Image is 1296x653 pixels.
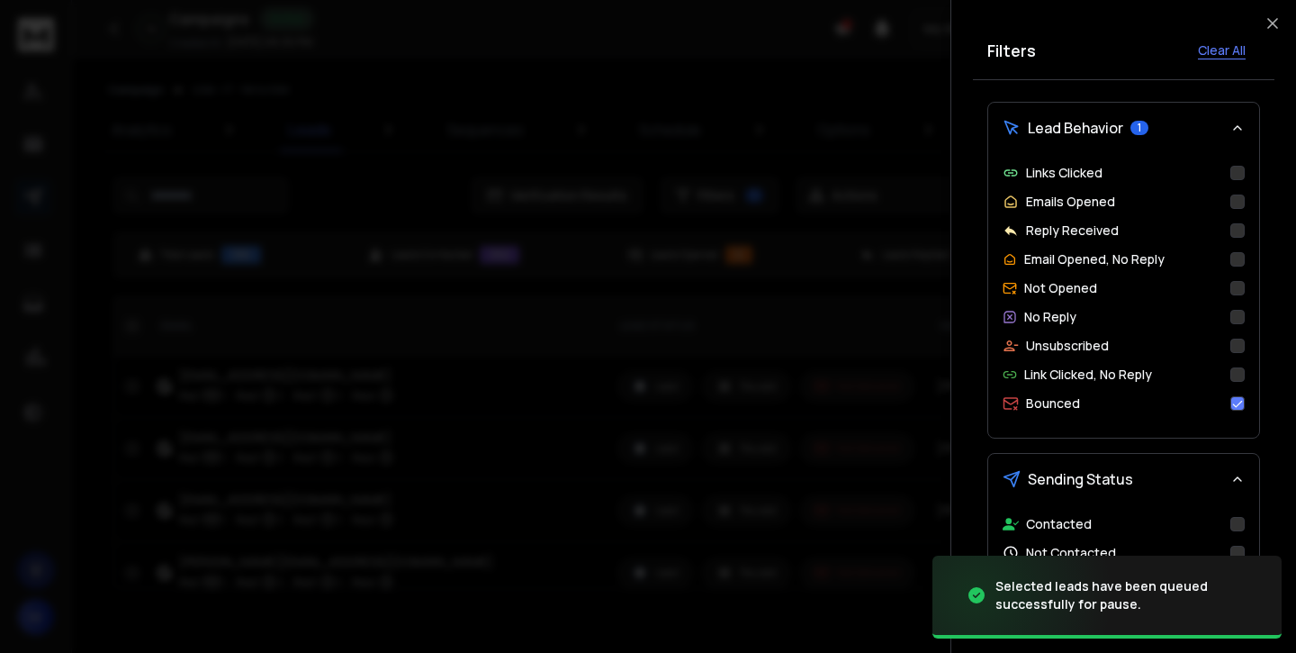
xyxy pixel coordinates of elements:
button: Lead Behavior1 [988,103,1259,153]
span: Lead Behavior [1028,117,1123,139]
p: Contacted [1026,515,1092,533]
p: Not Opened [1024,279,1097,297]
p: Links Clicked [1026,164,1102,182]
p: No Reply [1024,308,1076,326]
span: Sending Status [1028,468,1133,490]
p: Email Opened, No Reply [1024,250,1165,268]
button: Clear All [1183,32,1260,68]
p: Emails Opened [1026,193,1115,211]
button: Sending Status [988,454,1259,504]
h2: Filters [987,38,1036,63]
p: Bounced [1026,395,1080,413]
p: Reply Received [1026,222,1119,240]
p: Unsubscribed [1026,337,1109,355]
p: Link Clicked, No Reply [1024,366,1152,384]
div: Lead Behavior1 [988,153,1259,438]
span: 1 [1130,121,1148,135]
